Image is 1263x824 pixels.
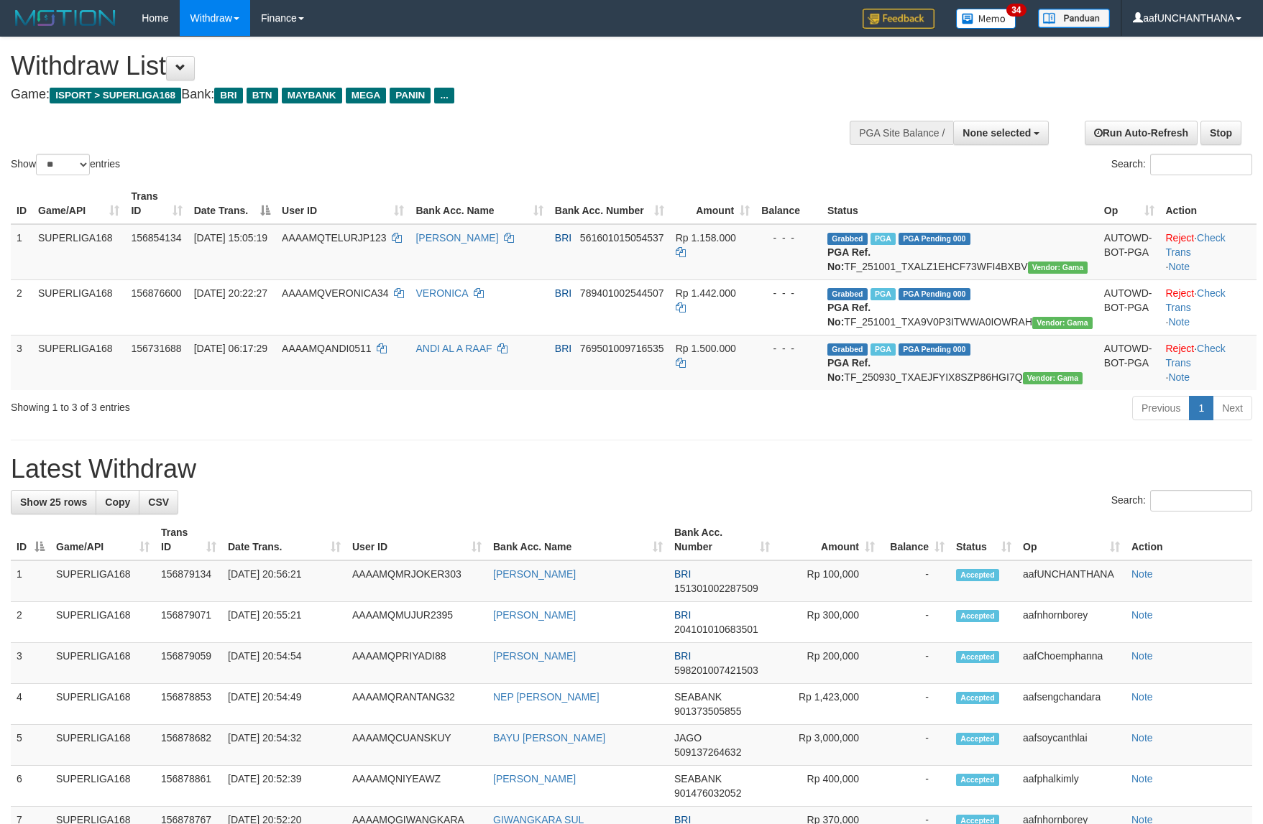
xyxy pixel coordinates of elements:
span: PGA Pending [899,233,970,245]
span: 156731688 [131,343,181,354]
span: Accepted [956,651,999,663]
a: Previous [1132,396,1190,420]
a: Note [1131,568,1153,580]
a: 1 [1189,396,1213,420]
th: Amount: activate to sort column ascending [670,183,755,224]
span: Rp 1.158.000 [676,232,736,244]
span: Accepted [956,733,999,745]
a: VERONICA [415,287,467,299]
span: Copy 789401002544507 to clipboard [580,287,664,299]
span: Copy 509137264632 to clipboard [674,746,741,758]
td: aafnhornborey [1017,602,1126,643]
span: ISPORT > SUPERLIGA168 [50,88,181,103]
td: [DATE] 20:56:21 [222,560,346,602]
td: 156879059 [155,643,222,684]
td: Rp 200,000 [776,643,881,684]
label: Search: [1111,154,1252,175]
span: SEABANK [674,773,722,784]
td: 6 [11,766,50,807]
span: Grabbed [827,343,868,356]
td: SUPERLIGA168 [50,560,155,602]
a: NEP [PERSON_NAME] [493,691,600,703]
td: AAAAMQMRJOKER303 [346,560,487,602]
a: Reject [1166,287,1195,299]
td: AAAAMQNIYEAWZ [346,766,487,807]
span: MEGA [346,88,387,103]
a: Reject [1166,232,1195,244]
td: aafsengchandara [1017,684,1126,725]
label: Search: [1111,490,1252,511]
td: SUPERLIGA168 [50,602,155,643]
a: [PERSON_NAME] [415,232,498,244]
th: ID [11,183,32,224]
div: - - - [761,286,816,300]
td: 4 [11,684,50,725]
td: [DATE] 20:52:39 [222,766,346,807]
a: Note [1168,261,1190,272]
td: AAAAMQPRIYADI88 [346,643,487,684]
a: ANDI AL A RAAF [415,343,492,354]
td: AUTOWD-BOT-PGA [1098,224,1160,280]
span: AAAAMQANDI0511 [282,343,372,354]
label: Show entries [11,154,120,175]
td: - [881,684,950,725]
td: - [881,766,950,807]
th: Balance [755,183,822,224]
a: Reject [1166,343,1195,354]
td: 156878853 [155,684,222,725]
td: aafChoemphanna [1017,643,1126,684]
span: Copy 901373505855 to clipboard [674,705,741,717]
td: [DATE] 20:54:54 [222,643,346,684]
a: Run Auto-Refresh [1085,121,1198,145]
td: Rp 100,000 [776,560,881,602]
td: TF_250930_TXAEJFYIX8SZP86HGI7Q [822,335,1098,390]
span: [DATE] 20:22:27 [194,287,267,299]
a: Show 25 rows [11,490,96,514]
a: CSV [139,490,178,514]
td: 156879134 [155,560,222,602]
span: Marked by aafromsomean [871,343,896,356]
th: Trans ID: activate to sort column ascending [125,183,188,224]
a: Check Trans [1166,343,1226,369]
span: BRI [555,232,571,244]
a: Note [1131,732,1153,744]
span: BRI [674,609,691,621]
span: Accepted [956,569,999,581]
td: 156878682 [155,725,222,766]
span: BRI [214,88,242,103]
td: aafsoycanthlai [1017,725,1126,766]
td: - [881,560,950,602]
td: AUTOWD-BOT-PGA [1098,279,1160,335]
span: BRI [555,287,571,299]
div: PGA Site Balance / [850,121,953,145]
span: SEABANK [674,691,722,703]
td: SUPERLIGA168 [32,224,125,280]
span: Grabbed [827,288,868,300]
th: Op: activate to sort column ascending [1017,519,1126,560]
span: MAYBANK [282,88,342,103]
th: Game/API: activate to sort column ascending [50,519,155,560]
a: Note [1131,650,1153,662]
a: Next [1213,396,1252,420]
span: Accepted [956,692,999,704]
b: PGA Ref. No: [827,357,871,383]
a: [PERSON_NAME] [493,773,576,784]
span: Vendor URL: https://trx31.1velocity.biz [1028,261,1088,274]
th: Balance: activate to sort column ascending [881,519,950,560]
span: Vendor URL: https://trx31.1velocity.biz [1023,372,1083,384]
h1: Latest Withdraw [11,455,1252,483]
input: Search: [1150,490,1252,511]
a: Check Trans [1166,232,1226,258]
div: - - - [761,341,816,356]
td: · · [1160,224,1257,280]
th: Trans ID: activate to sort column ascending [155,519,222,560]
td: SUPERLIGA168 [50,766,155,807]
td: Rp 300,000 [776,602,881,643]
td: AAAAMQMUJUR2395 [346,602,487,643]
span: [DATE] 06:17:29 [194,343,267,354]
td: - [881,725,950,766]
span: CSV [148,496,169,508]
td: SUPERLIGA168 [32,335,125,390]
span: Copy 598201007421503 to clipboard [674,665,758,676]
td: Rp 400,000 [776,766,881,807]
